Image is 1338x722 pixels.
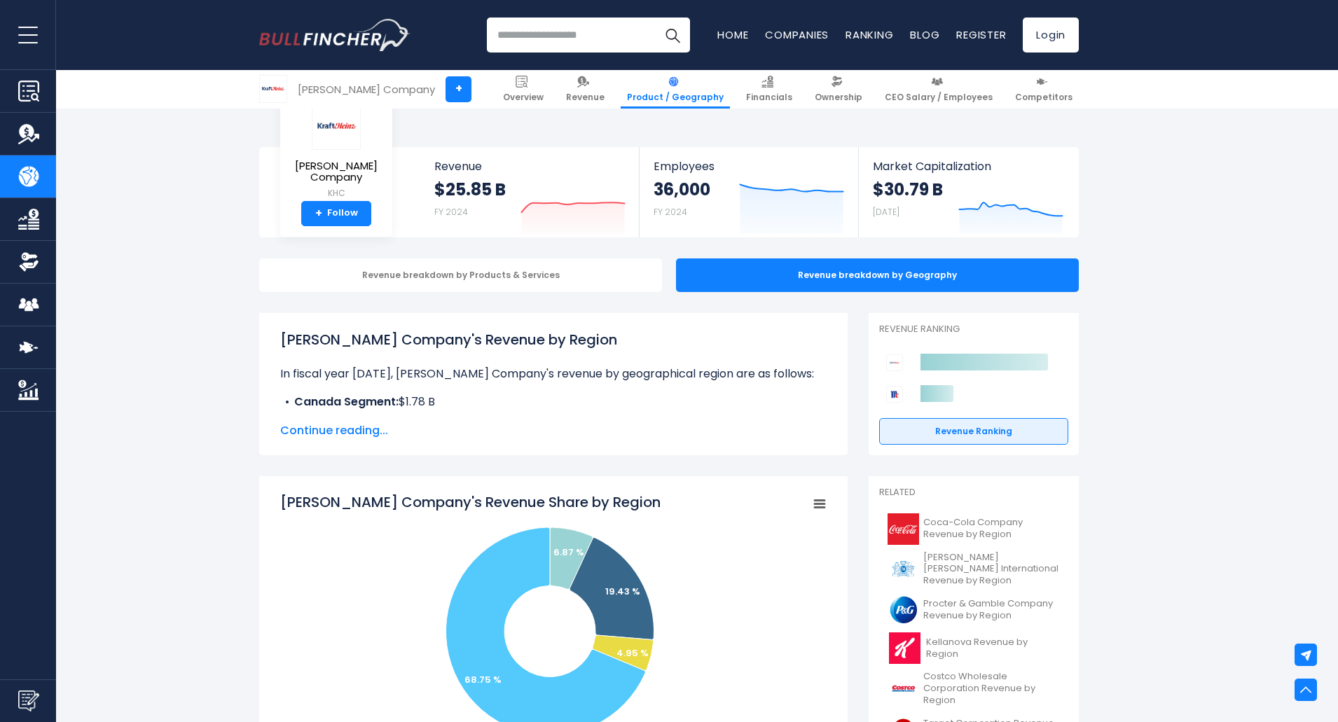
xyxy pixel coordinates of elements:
[503,92,544,103] span: Overview
[280,394,827,410] li: $1.78 B
[746,92,792,103] span: Financials
[259,19,411,51] img: Bullfincher logo
[280,410,827,427] li: $5.02 B
[846,27,893,42] a: Ranking
[301,201,371,226] a: +Follow
[859,147,1077,237] a: Market Capitalization $30.79 B [DATE]
[655,18,690,53] button: Search
[280,492,661,512] tspan: [PERSON_NAME] Company's Revenue Share by Region
[676,258,1079,292] div: Revenue breakdown by Geography
[873,206,899,218] small: [DATE]
[315,207,322,220] strong: +
[627,92,724,103] span: Product / Geography
[312,103,361,150] img: KHC logo
[654,160,843,173] span: Employees
[923,671,1060,707] span: Costco Wholesale Corporation Revenue by Region
[923,598,1060,622] span: Procter & Gamble Company Revenue by Region
[280,366,827,382] p: In fiscal year [DATE], [PERSON_NAME] Company's revenue by geographical region are as follows:
[654,179,710,200] strong: 36,000
[923,552,1060,588] span: [PERSON_NAME] [PERSON_NAME] International Revenue by Region
[1023,18,1079,53] a: Login
[873,179,943,200] strong: $30.79 B
[886,386,903,403] img: McCormick & Company, Incorporated competitors logo
[879,590,1068,629] a: Procter & Gamble Company Revenue by Region
[446,76,471,102] a: +
[765,27,829,42] a: Companies
[1009,70,1079,109] a: Competitors
[740,70,799,109] a: Financials
[259,19,410,51] a: Go to homepage
[280,422,827,439] span: Continue reading...
[879,487,1068,499] p: Related
[291,187,381,200] small: KHC
[291,160,381,183] span: [PERSON_NAME] Company
[294,394,399,410] b: Canada Segment:
[879,324,1068,335] p: Revenue Ranking
[420,147,640,237] a: Revenue $25.85 B FY 2024
[640,147,857,237] a: Employees 36,000 FY 2024
[879,418,1068,445] a: Revenue Ranking
[621,70,730,109] a: Product / Geography
[560,70,611,109] a: Revenue
[879,629,1068,667] a: Kellanova Revenue by Region
[654,206,687,218] small: FY 2024
[886,354,903,371] img: Kraft Heinz Company competitors logo
[888,513,919,545] img: KO logo
[291,102,382,201] a: [PERSON_NAME] Company KHC
[294,410,429,426] b: Rest of World Segment:
[605,585,640,598] text: 19.43 %
[879,510,1068,548] a: Coca-Cola Company Revenue by Region
[18,251,39,272] img: Ownership
[464,673,502,686] text: 68.75 %
[888,594,919,625] img: PG logo
[888,632,922,664] img: K logo
[879,667,1068,710] a: Costco Wholesale Corporation Revenue by Region
[616,646,649,660] text: 4.95 %
[888,673,919,704] img: COST logo
[566,92,605,103] span: Revenue
[956,27,1006,42] a: Register
[260,76,287,102] img: KHC logo
[926,637,1060,660] span: Kellanova Revenue by Region
[910,27,939,42] a: Blog
[280,329,827,350] h1: [PERSON_NAME] Company's Revenue by Region
[553,546,584,559] text: 6.87 %
[815,92,862,103] span: Ownership
[1015,92,1073,103] span: Competitors
[434,179,506,200] strong: $25.85 B
[259,258,662,292] div: Revenue breakdown by Products & Services
[885,92,993,103] span: CEO Salary / Employees
[879,548,1068,591] a: [PERSON_NAME] [PERSON_NAME] International Revenue by Region
[717,27,748,42] a: Home
[878,70,999,109] a: CEO Salary / Employees
[434,160,626,173] span: Revenue
[808,70,869,109] a: Ownership
[888,553,919,585] img: PM logo
[873,160,1063,173] span: Market Capitalization
[298,81,435,97] div: [PERSON_NAME] Company
[497,70,550,109] a: Overview
[434,206,468,218] small: FY 2024
[923,517,1060,541] span: Coca-Cola Company Revenue by Region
